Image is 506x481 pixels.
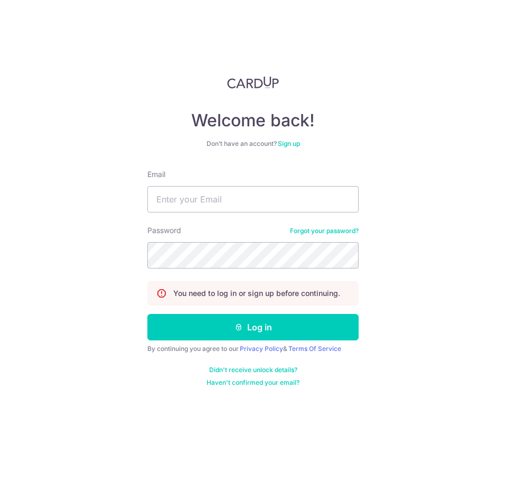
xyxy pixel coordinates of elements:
[147,186,359,212] input: Enter your Email
[278,140,300,147] a: Sign up
[207,378,299,387] a: Haven't confirmed your email?
[227,76,279,89] img: CardUp Logo
[147,169,165,180] label: Email
[147,345,359,353] div: By continuing you agree to our &
[290,227,359,235] a: Forgot your password?
[147,225,181,236] label: Password
[147,110,359,131] h4: Welcome back!
[173,288,340,299] p: You need to log in or sign up before continuing.
[209,366,297,374] a: Didn't receive unlock details?
[288,345,341,353] a: Terms Of Service
[147,314,359,340] button: Log in
[147,140,359,148] div: Don’t have an account?
[240,345,283,353] a: Privacy Policy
